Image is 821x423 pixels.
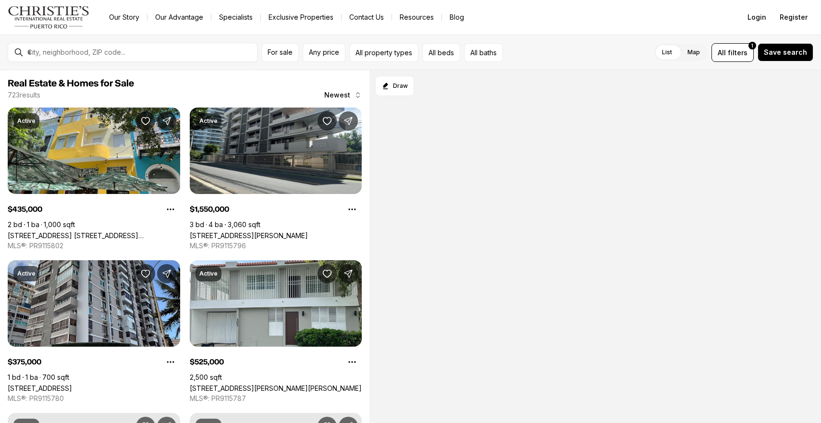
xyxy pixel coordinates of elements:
p: Active [199,270,218,278]
a: 4123 ISLA VERDE AVE #201, CAROLINA PR, 00979 [8,384,72,392]
a: Specialists [211,11,260,24]
a: 307 Tetuan St. COND. SOLARIA OLD SAN JUAN #302, OLD SAN JUAN PR, 00901 [8,231,180,240]
button: All property types [349,43,418,62]
span: For sale [268,48,293,56]
a: Resources [392,11,441,24]
p: Active [199,117,218,125]
span: Register [780,13,808,21]
label: Map [680,44,708,61]
p: 723 results [8,91,40,99]
button: Property options [343,200,362,219]
span: 1 [751,42,753,49]
button: Newest [319,85,368,105]
button: Save search [758,43,813,61]
span: Login [747,13,766,21]
button: Login [742,8,772,27]
a: Blog [442,11,472,24]
button: Start drawing [375,76,414,96]
span: All [718,48,726,58]
span: Newest [324,91,350,99]
button: Register [774,8,813,27]
button: Save Property: 4123 ISLA VERDE AVE #201 [136,264,155,283]
button: Contact Us [342,11,392,24]
img: logo [8,6,90,29]
label: List [654,44,680,61]
button: Property options [161,352,180,372]
button: Property options [343,352,362,372]
span: Real Estate & Homes for Sale [8,79,134,88]
button: Property options [161,200,180,219]
button: All baths [464,43,503,62]
span: filters [728,48,747,58]
button: Save Property: 1520 ASHFORD AVE. #4 [318,111,337,131]
button: Save Property: 307 Tetuan St. COND. SOLARIA OLD SAN JUAN #302 [136,111,155,131]
button: Save Property: 20 PONCE DE LEON #305 [318,264,337,283]
button: All beds [422,43,460,62]
p: Active [17,117,36,125]
button: For sale [261,43,299,62]
p: Active [17,270,36,278]
button: Any price [303,43,345,62]
a: 20 PONCE DE LEON #305, GUAYNABO PR, 00969 [190,384,362,392]
button: Allfilters1 [711,43,754,62]
a: Our Advantage [147,11,211,24]
span: Any price [309,48,339,56]
span: Save search [764,48,807,56]
a: Our Story [101,11,147,24]
a: 1520 ASHFORD AVE. #4, SAN JUAN PR, 00911 [190,231,308,240]
a: Exclusive Properties [261,11,341,24]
